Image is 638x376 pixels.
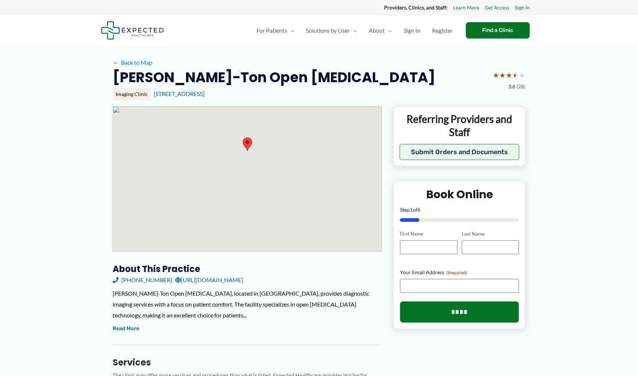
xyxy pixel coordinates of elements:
a: Get Access [485,3,509,12]
a: Register [426,18,459,43]
span: ★ [519,68,525,82]
div: [PERSON_NAME]-Ton Open [MEDICAL_DATA], located in [GEOGRAPHIC_DATA], provides diagnostic imaging ... [113,288,382,320]
a: [URL][DOMAIN_NAME] [175,275,243,285]
label: First Name [400,231,457,237]
span: 1 [410,207,413,213]
a: Find a Clinic [466,22,530,39]
span: ★ [506,68,512,82]
span: For Patients [257,18,287,43]
h3: Services [113,357,382,368]
span: Register [432,18,453,43]
h2: Book Online [400,187,519,201]
span: ★ [493,68,499,82]
a: AboutMenu Toggle [363,18,398,43]
label: Last Name [462,231,519,237]
span: Solutions by User [306,18,350,43]
span: 3.6 [508,82,515,91]
a: Sign In [398,18,426,43]
span: Sign In [404,18,420,43]
span: (28) [517,82,525,91]
button: Read More [113,324,139,333]
a: Learn More [453,3,479,12]
h2: [PERSON_NAME]-Ton Open [MEDICAL_DATA] [113,68,435,86]
a: [PHONE_NUMBER] [113,275,172,285]
div: Imaging Clinic [113,88,151,100]
a: ←Back to Map [113,57,152,68]
span: Menu Toggle [385,18,392,43]
span: 6 [417,207,420,213]
span: (Required) [447,270,467,275]
span: ★ [512,68,519,82]
h3: About this practice [113,263,382,275]
span: Menu Toggle [350,18,357,43]
span: Menu Toggle [287,18,294,43]
img: Expected Healthcare Logo - side, dark font, small [101,21,164,40]
span: About [369,18,385,43]
a: Solutions by UserMenu Toggle [300,18,363,43]
a: [STREET_ADDRESS] [154,90,205,97]
span: ★ [499,68,506,82]
p: Referring Providers and Staff [400,112,519,139]
a: For PatientsMenu Toggle [251,18,300,43]
nav: Primary Site Navigation [251,18,459,43]
label: Your Email Address [400,269,519,276]
span: ← [113,59,120,66]
p: Step of [400,207,519,212]
strong: Providers, Clinics, and Staff: [384,4,448,11]
button: Submit Orders and Documents [400,144,519,160]
a: Sign In [515,3,530,12]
